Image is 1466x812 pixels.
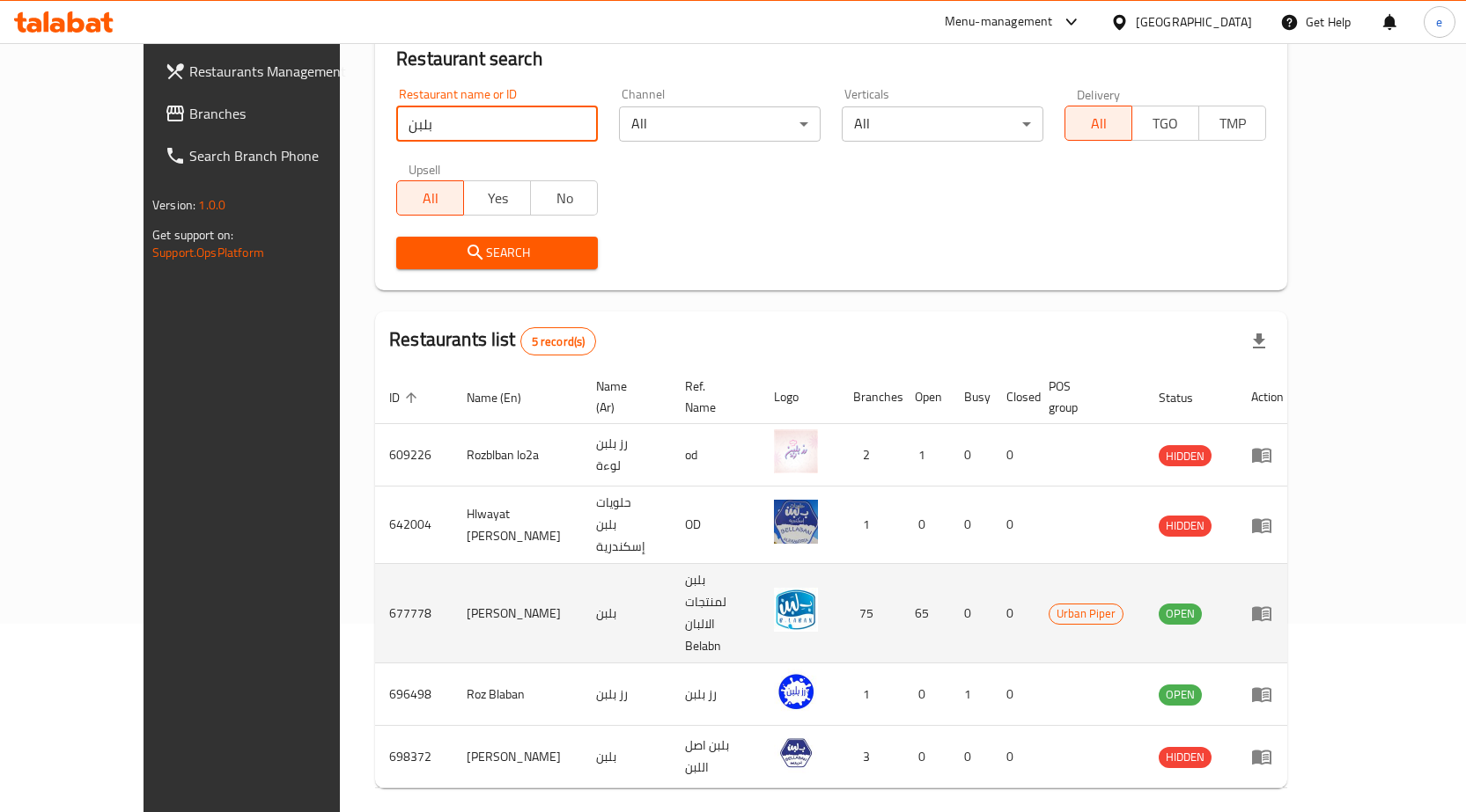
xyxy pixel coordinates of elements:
[1072,111,1125,136] span: All
[901,424,950,486] td: 1
[1159,445,1212,466] div: HIDDEN
[992,564,1035,663] td: 0
[774,669,818,713] img: Roz Blaban
[389,387,423,408] span: ID
[582,564,671,663] td: بلبن
[1159,516,1212,537] div: HIDDEN
[582,424,671,486] td: رز بلبن لوءة
[1159,684,1202,705] span: OPEN
[453,564,582,663] td: [PERSON_NAME]
[410,242,584,264] span: Search
[409,163,441,175] label: Upsell
[453,726,582,788] td: [PERSON_NAME]
[950,486,992,564] td: 0
[471,186,524,211] span: Yes
[685,376,739,418] span: Ref. Name
[1049,376,1123,418] span: POS group
[901,486,950,564] td: 0
[839,564,901,663] td: 75
[842,106,1043,142] div: All
[463,180,531,216] button: Yes
[453,663,582,726] td: Roz Blaban
[992,726,1035,788] td: 0
[1159,747,1212,768] div: HIDDEN
[1139,111,1192,136] span: TGO
[901,726,950,788] td: 0
[1159,684,1202,706] div: OPEN
[151,92,388,135] a: Branches
[950,564,992,663] td: 0
[152,241,264,264] a: Support.OpsPlatform
[189,61,374,82] span: Restaurants Management
[992,370,1035,424] th: Closed
[1159,604,1202,624] span: OPEN
[596,376,650,418] span: Name (Ar)
[1050,604,1123,624] span: Urban Piper
[619,106,821,142] div: All
[671,564,760,663] td: بلبن لمنتجات الالبان Belabn
[404,186,457,211] span: All
[152,194,195,216] span: Version:
[671,726,760,788] td: بلبن اصل اللبن
[453,424,582,486] td: Rozblban lo2a
[1206,111,1259,136] span: TMP
[1251,515,1284,536] div: Menu
[1251,444,1284,465] div: Menu
[375,424,453,486] td: 609226
[839,424,901,486] td: 2
[671,663,760,726] td: رز بلبن
[950,726,992,788] td: 0
[467,387,544,408] span: Name (En)
[582,663,671,726] td: رز بلبن
[671,486,760,564] td: OD
[189,103,374,124] span: Branches
[1159,387,1216,408] span: Status
[396,106,598,142] input: Search for restaurant name or ID..
[151,135,388,177] a: Search Branch Phone
[389,326,596,355] h2: Restaurants list
[396,237,598,269] button: Search
[152,223,233,246] span: Get support on:
[1251,684,1284,705] div: Menu
[901,370,950,424] th: Open
[375,726,453,788] td: 698372
[1159,747,1212,767] span: HIDDEN
[1131,106,1199,141] button: TGO
[774,731,818,775] img: Bel laban
[538,186,591,211] span: No
[1251,603,1284,624] div: Menu
[375,663,453,726] td: 696498
[1238,320,1280,362] div: Export file
[901,663,950,726] td: 0
[992,486,1035,564] td: 0
[1136,12,1252,32] div: [GEOGRAPHIC_DATA]
[1198,106,1266,141] button: TMP
[396,46,1266,72] h2: Restaurant search
[774,500,818,544] img: Hlwayat Bellaban Alexandria
[582,726,671,788] td: بلبن
[839,663,901,726] td: 1
[839,726,901,788] td: 3
[1159,446,1212,466] span: HIDDEN
[774,429,818,473] img: Rozblban lo2a
[582,486,671,564] td: حلويات بلبن إسكندرية
[839,486,901,564] td: 1
[453,486,582,564] td: Hlwayat [PERSON_NAME]
[950,370,992,424] th: Busy
[992,663,1035,726] td: 0
[671,424,760,486] td: od
[774,588,818,632] img: B.LABAN
[950,424,992,486] td: 0
[760,370,839,424] th: Logo
[1436,12,1442,32] span: e
[839,370,901,424] th: Branches
[198,194,225,216] span: 1.0.0
[521,333,596,350] span: 5 record(s)
[1077,88,1121,100] label: Delivery
[396,180,464,216] button: All
[375,486,453,564] td: 642004
[901,564,950,663] td: 65
[375,370,1298,788] table: enhanced table
[1159,604,1202,625] div: OPEN
[189,145,374,166] span: Search Branch Phone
